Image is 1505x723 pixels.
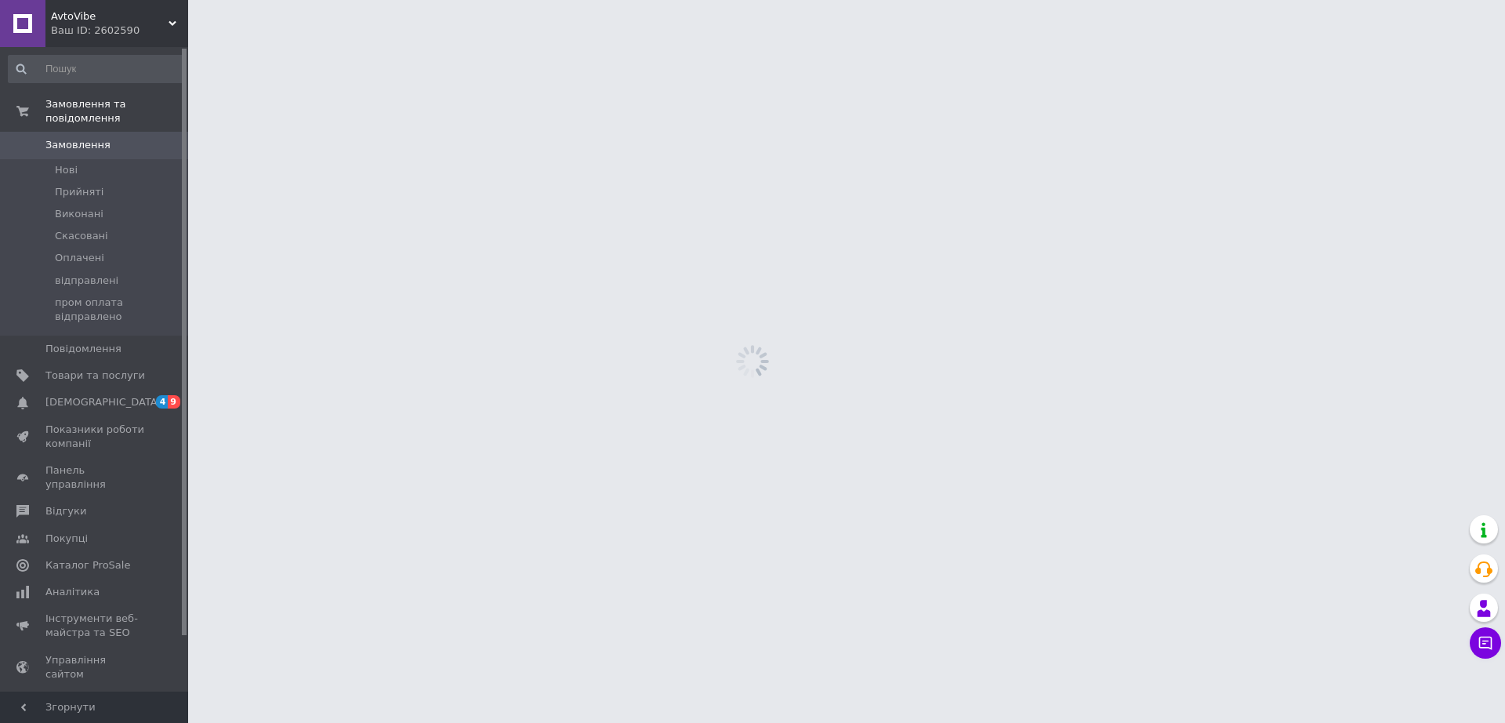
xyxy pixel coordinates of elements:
[45,423,145,451] span: Показники роботи компанії
[45,97,188,125] span: Замовлення та повідомлення
[51,24,188,38] div: Ваш ID: 2602590
[45,369,145,383] span: Товари та послуги
[8,55,185,83] input: Пошук
[51,9,169,24] span: AvtoVibe
[45,532,88,546] span: Покупці
[45,463,145,492] span: Панель управління
[45,395,161,409] span: [DEMOGRAPHIC_DATA]
[45,138,111,152] span: Замовлення
[45,585,100,599] span: Аналітика
[55,296,183,324] span: пром оплата відправлено
[168,395,180,409] span: 9
[55,207,103,221] span: Виконані
[55,163,78,177] span: Нові
[45,558,130,572] span: Каталог ProSale
[156,395,169,409] span: 4
[45,612,145,640] span: Інструменти веб-майстра та SEO
[55,251,104,265] span: Оплачені
[55,274,118,288] span: відправлені
[45,342,121,356] span: Повідомлення
[55,229,108,243] span: Скасовані
[55,185,103,199] span: Прийняті
[45,653,145,681] span: Управління сайтом
[1470,627,1501,659] button: Чат з покупцем
[45,504,86,518] span: Відгуки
